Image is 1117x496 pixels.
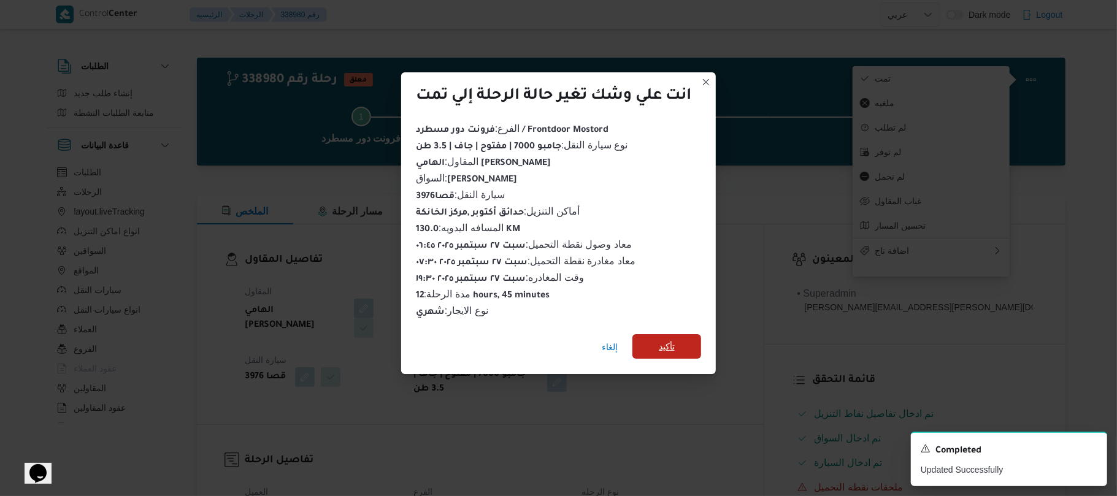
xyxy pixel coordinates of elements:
span: نوع سيارة النقل : [416,140,628,150]
button: Closes this modal window [699,75,713,90]
b: 12 hours, 45 minutes [416,291,550,301]
b: الهامي [PERSON_NAME] [416,159,551,169]
span: نوع الايجار : [416,305,488,316]
button: تأكيد [632,334,701,359]
span: سيارة النقل : [416,189,505,200]
button: إلغاء [597,335,623,359]
p: Updated Successfully [921,464,1097,476]
span: وقت المغادره : [416,272,584,283]
div: Notification [921,443,1097,459]
b: سبت ٢٧ سبتمبر ٢٠٢٥ ١٩:٣٠ [416,275,526,284]
b: سبت ٢٧ سبتمبر ٢٠٢٥ ٠٦:٤٥ [416,242,526,251]
b: 130.0 KM [416,225,520,235]
b: سبت ٢٧ سبتمبر ٢٠٢٥ ٠٧:٣٠ [416,258,528,268]
span: السواق : [416,173,517,183]
div: انت علي وشك تغير حالة الرحلة إلي تمت [416,87,691,107]
iframe: chat widget [12,447,52,484]
span: المقاول : [416,156,551,167]
b: حدائق أكتوبر ,مركز الخانكة [416,208,524,218]
span: إلغاء [602,340,618,354]
span: معاد مغادرة نقطة التحميل : [416,256,635,266]
b: شهري [416,308,445,318]
span: معاد وصول نقطة التحميل : [416,239,632,250]
b: [PERSON_NAME] [447,175,517,185]
span: تأكيد [659,339,675,354]
span: مدة الرحلة : [416,289,550,299]
b: فرونت دور مسطرد / Frontdoor Mostord [416,126,608,135]
span: المسافه اليدويه : [416,223,520,233]
b: قصا3976 [416,192,455,202]
span: أماكن التنزيل : [416,206,580,216]
span: الفرع : [416,123,608,134]
span: Completed [935,444,981,459]
b: جامبو 7000 | مفتوح | جاف | 3.5 طن [416,142,561,152]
